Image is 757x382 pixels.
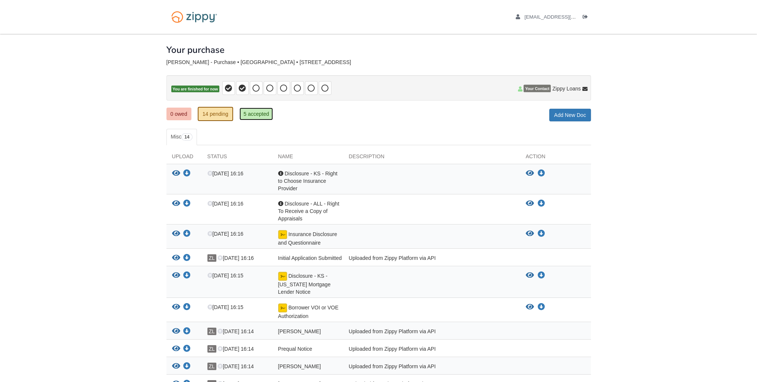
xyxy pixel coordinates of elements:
span: ZL [207,345,216,353]
span: [PERSON_NAME] [278,328,321,334]
a: Download Maria_Sosa-Aguilar_privacy_notice [183,364,191,370]
button: View Insurance Disclosure and Questionnaire [526,230,534,238]
a: Download Borrower VOI or VOE Authorization [183,305,191,311]
a: Download Insurance Disclosure and Questionnaire [183,231,191,237]
div: Upload [166,153,202,164]
span: [DATE] 16:16 [207,201,244,207]
a: Download Disclosure - KS - Right to Choose Insurance Provider [183,171,191,177]
div: Uploaded from Zippy Platform via API [343,345,520,355]
span: maria011696@gmail.com [524,14,610,20]
div: Uploaded from Zippy Platform via API [343,328,520,337]
div: Status [202,153,273,164]
a: 5 accepted [239,108,273,120]
button: View Insurance Disclosure and Questionnaire [172,230,180,238]
a: 14 pending [198,107,233,121]
button: View Borrower VOI or VOE Authorization [172,303,180,311]
span: Disclosure - KS - [US_STATE] Mortgage Lender Notice [278,273,331,295]
div: Name [273,153,343,164]
button: View Disclosure - ALL - Right To Receive a Copy of Appraisals [172,200,180,208]
span: [DATE] 16:16 [207,231,244,237]
button: View Disclosure - KS - Right to Choose Insurance Provider [172,170,180,178]
span: ZL [207,328,216,335]
button: View Prequal Notice [172,345,180,353]
a: Download Disclosure - ALL - Right To Receive a Copy of Appraisals [183,201,191,207]
div: Uploaded from Zippy Platform via API [343,254,520,264]
button: View Borrower VOI or VOE Authorization [526,303,534,311]
span: [DATE] 16:16 [207,171,244,176]
span: Insurance Disclosure and Questionnaire [278,231,337,246]
a: Download Maria_Sosa-Aguilar_true_and_correct_consent [183,329,191,335]
div: Uploaded from Zippy Platform via API [343,363,520,372]
a: Add New Doc [549,109,591,121]
div: Action [520,153,591,164]
span: [DATE] 16:16 [217,255,254,261]
button: View Maria_Sosa-Aguilar_true_and_correct_consent [172,328,180,335]
span: [DATE] 16:15 [207,273,244,278]
a: Download Borrower VOI or VOE Authorization [538,304,545,310]
div: Description [343,153,520,164]
a: edit profile [516,14,610,22]
span: Initial Application Submitted [278,255,342,261]
a: Download Disclosure - KS - Kansas Mortgage Lender Notice [183,273,191,279]
span: [DATE] 16:14 [217,363,254,369]
span: You are finished for now [171,86,220,93]
span: Prequal Notice [278,346,312,352]
button: View Maria_Sosa-Aguilar_privacy_notice [172,363,180,370]
button: View Disclosure - KS - Kansas Mortgage Lender Notice [172,272,180,280]
a: Download Disclosure - KS - Kansas Mortgage Lender Notice [538,273,545,278]
span: ZL [207,254,216,262]
img: Document fully signed [278,230,287,239]
a: Download Prequal Notice [183,346,191,352]
span: Your Contact [524,85,551,92]
span: Borrower VOI or VOE Authorization [278,305,338,319]
button: View Disclosure - KS - Right to Choose Insurance Provider [526,170,534,177]
div: [PERSON_NAME] - Purchase • [GEOGRAPHIC_DATA] • [STREET_ADDRESS] [166,59,591,66]
h1: Your purchase [166,45,225,55]
a: Misc [166,129,197,145]
a: 0 owed [166,108,191,120]
button: View Disclosure - KS - Kansas Mortgage Lender Notice [526,272,534,279]
img: Document fully signed [278,303,287,312]
button: View Initial Application Submitted [172,254,180,262]
span: [DATE] 16:14 [217,328,254,334]
button: View Disclosure - ALL - Right To Receive a Copy of Appraisals [526,200,534,207]
a: Download Disclosure - ALL - Right To Receive a Copy of Appraisals [538,201,545,207]
span: Zippy Loans [552,85,581,92]
span: Disclosure - KS - Right to Choose Insurance Provider [278,171,337,191]
a: Log out [583,14,591,22]
img: Logo [166,7,222,26]
span: [DATE] 16:14 [217,346,254,352]
span: [PERSON_NAME] [278,363,321,369]
a: Download Disclosure - KS - Right to Choose Insurance Provider [538,171,545,176]
span: 14 [181,133,192,141]
span: ZL [207,363,216,370]
span: [DATE] 16:15 [207,304,244,310]
a: Download Initial Application Submitted [183,255,191,261]
a: Download Insurance Disclosure and Questionnaire [538,231,545,237]
span: Disclosure - ALL - Right To Receive a Copy of Appraisals [278,201,339,222]
img: Document fully signed [278,272,287,281]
